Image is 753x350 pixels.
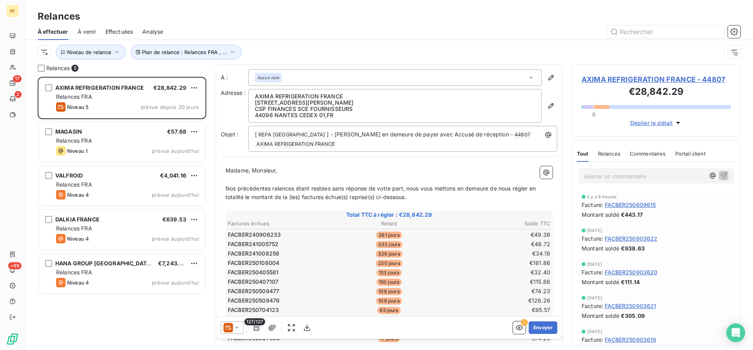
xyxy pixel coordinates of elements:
[376,288,402,295] span: 109 jours
[158,260,186,267] span: €7,243.53
[376,241,402,248] span: 333 jours
[71,65,78,72] span: 5
[226,185,537,201] span: Nos précédentes relances étant restées sans réponse de votre part, nous vous mettons en demeure d...
[598,151,620,157] span: Relances
[38,9,80,24] h3: Relances
[605,302,656,310] span: FACBER250903621
[15,91,22,98] span: 2
[675,151,706,157] span: Portail client
[78,28,96,36] span: À venir
[228,316,280,323] span: FACBER250708638
[228,287,279,295] span: FACBER250509477
[6,333,19,345] img: Logo LeanPay
[228,278,278,286] span: FACBER250407107
[67,104,89,110] span: Niveau 5
[577,151,589,157] span: Tout
[255,106,535,112] p: CSP FINANCES SCE FOURNISSEURS
[582,201,603,209] span: Facture :
[167,128,186,135] span: €57.68
[55,172,83,179] span: VALFROID
[444,259,551,267] td: €181.86
[582,302,603,310] span: Facture :
[444,315,551,324] td: €332.82
[605,335,656,344] span: FACBER250903619
[335,219,442,228] th: Retard
[444,296,551,305] td: €126.26
[582,85,731,100] h3: €28,842.29
[621,244,645,252] span: €938.63
[255,93,535,100] p: AXIMA REFRIGERATION FRANCE
[630,151,666,157] span: Commentaires
[228,268,278,276] span: FACBER250405581
[605,268,657,276] span: FACBER250903620
[255,112,535,118] p: 44096 NANTES CEDEX 01 , FR
[529,321,557,334] button: Envoyer
[152,192,199,198] span: prévue aujourd’hui
[131,45,242,60] button: Plan de relance : Relances FRA , ...
[444,287,551,296] td: €74.23
[587,262,602,267] span: [DATE]
[228,259,279,267] span: FACBER250108004
[444,240,551,248] td: €48.72
[255,140,336,149] span: AXIMA REFRIGERATION FRANCE
[621,312,645,320] span: €305.09
[592,111,595,118] span: 0
[327,131,513,138] span: ] - [PERSON_NAME] en demeure de payer avec Accusé de réception -
[582,335,603,344] span: Facture :
[56,137,92,144] span: Relances FRA
[221,89,246,96] span: Adresse :
[621,278,640,286] span: €111.14
[152,236,199,242] span: prévue aujourd’hui
[377,307,400,314] span: 65 jours
[160,172,186,179] span: €4,041.16
[621,210,643,219] span: €443.17
[444,219,551,228] th: Solde TTC
[152,148,199,154] span: prévue aujourd’hui
[56,269,92,276] span: Relances FRA
[630,119,673,127] span: Déplier le détail
[142,28,163,36] span: Analyse
[55,128,82,135] span: MAGASIN
[444,249,551,258] td: €34.18
[221,131,238,138] span: Objet :
[726,323,745,342] div: Open Intercom Messenger
[376,232,402,239] span: 361 jours
[38,77,206,350] div: grid
[228,231,281,239] span: FACBER240906233
[226,167,277,174] span: Madame, Monsieur,
[228,306,279,314] span: FACBER250704123
[587,194,617,199] span: il y a 8 heures
[255,100,535,106] p: [STREET_ADDRESS][PERSON_NAME]
[227,211,551,219] span: Total TTC à régler : €28,842.29
[55,216,100,223] span: DALKIA FRANCE
[153,84,187,91] span: €28,842.29
[56,45,126,60] button: Niveau de relance
[67,148,87,154] span: Niveau 1
[255,131,257,138] span: [
[55,260,152,267] span: HANA GROUP [GEOGRAPHIC_DATA]
[56,225,92,232] span: Relances FRA
[444,277,551,286] td: €115.86
[6,5,19,17] div: RF
[228,250,279,258] span: FACBER241008256
[38,28,68,36] span: À effectuer
[257,131,326,140] span: REPA [GEOGRAPHIC_DATA]
[141,104,199,110] span: prévue depuis 20 jours
[228,240,278,248] span: FACBER241005752
[56,93,92,100] span: Relances FRA
[257,75,279,80] em: Aucun nom
[105,28,133,36] span: Effectuées
[376,269,402,276] span: 153 jours
[582,244,619,252] span: Montant soldé
[244,318,265,325] span: 127/127
[162,216,186,223] span: €639.53
[376,260,402,267] span: 230 jours
[582,268,603,276] span: Facture :
[587,296,602,300] span: [DATE]
[587,228,602,233] span: [DATE]
[582,278,619,286] span: Montant soldé
[605,201,656,209] span: FACBER250609615
[221,74,248,82] label: À :
[587,329,602,334] span: [DATE]
[8,262,22,269] span: +99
